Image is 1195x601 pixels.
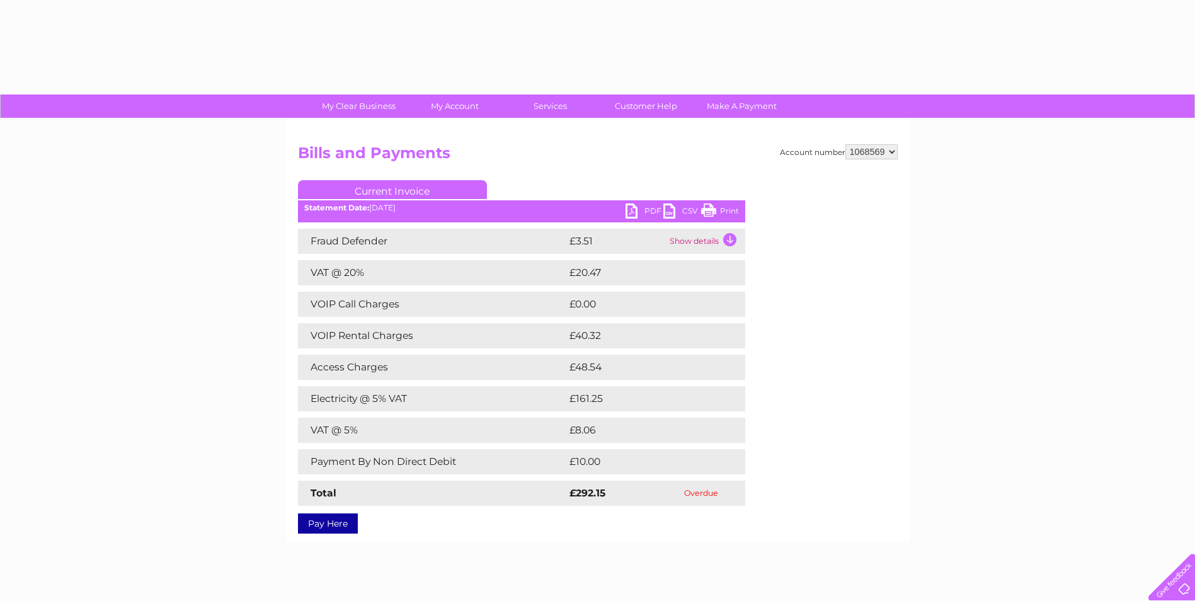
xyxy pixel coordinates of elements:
[594,94,698,118] a: Customer Help
[311,487,336,499] strong: Total
[626,203,663,222] a: PDF
[298,418,566,443] td: VAT @ 5%
[566,449,719,474] td: £10.00
[566,323,719,348] td: £40.32
[566,418,716,443] td: £8.06
[569,487,605,499] strong: £292.15
[298,386,566,411] td: Electricity @ 5% VAT
[498,94,602,118] a: Services
[298,144,898,168] h2: Bills and Payments
[298,513,358,534] a: Pay Here
[403,94,506,118] a: My Account
[666,229,745,254] td: Show details
[298,355,566,380] td: Access Charges
[566,229,666,254] td: £3.51
[298,180,487,199] a: Current Invoice
[566,386,721,411] td: £161.25
[307,94,411,118] a: My Clear Business
[298,449,566,474] td: Payment By Non Direct Debit
[566,292,716,317] td: £0.00
[298,260,566,285] td: VAT @ 20%
[663,203,701,222] a: CSV
[566,260,719,285] td: £20.47
[780,144,898,159] div: Account number
[690,94,794,118] a: Make A Payment
[298,229,566,254] td: Fraud Defender
[298,323,566,348] td: VOIP Rental Charges
[566,355,720,380] td: £48.54
[298,203,745,212] div: [DATE]
[701,203,739,222] a: Print
[304,203,369,212] b: Statement Date:
[658,481,745,506] td: Overdue
[298,292,566,317] td: VOIP Call Charges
